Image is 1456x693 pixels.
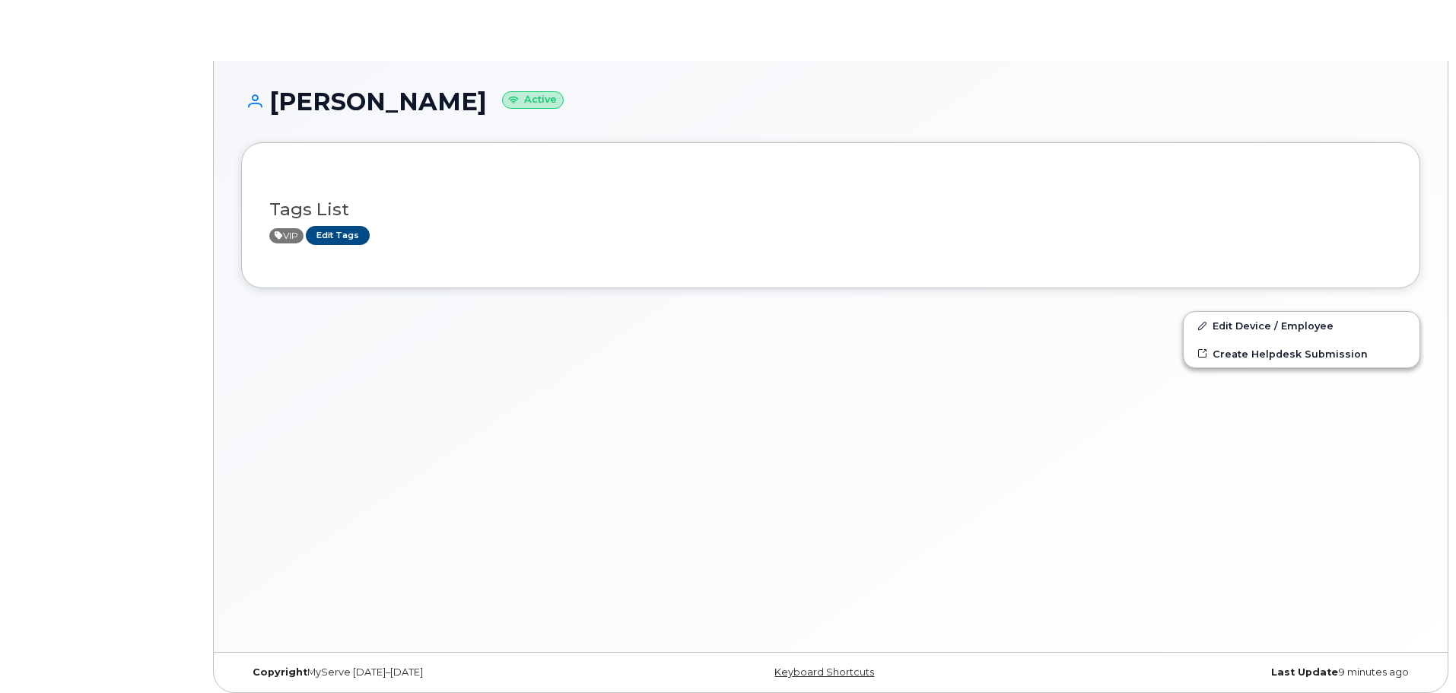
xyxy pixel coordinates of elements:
strong: Last Update [1271,666,1338,678]
strong: Copyright [253,666,307,678]
small: Active [502,91,564,109]
a: Create Helpdesk Submission [1184,340,1419,367]
div: 9 minutes ago [1027,666,1420,679]
a: Keyboard Shortcuts [774,666,874,678]
span: Active [269,228,304,243]
a: Edit Device / Employee [1184,312,1419,339]
h1: [PERSON_NAME] [241,88,1420,115]
h3: Tags List [269,200,1392,219]
a: Edit Tags [306,226,370,245]
div: MyServe [DATE]–[DATE] [241,666,634,679]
